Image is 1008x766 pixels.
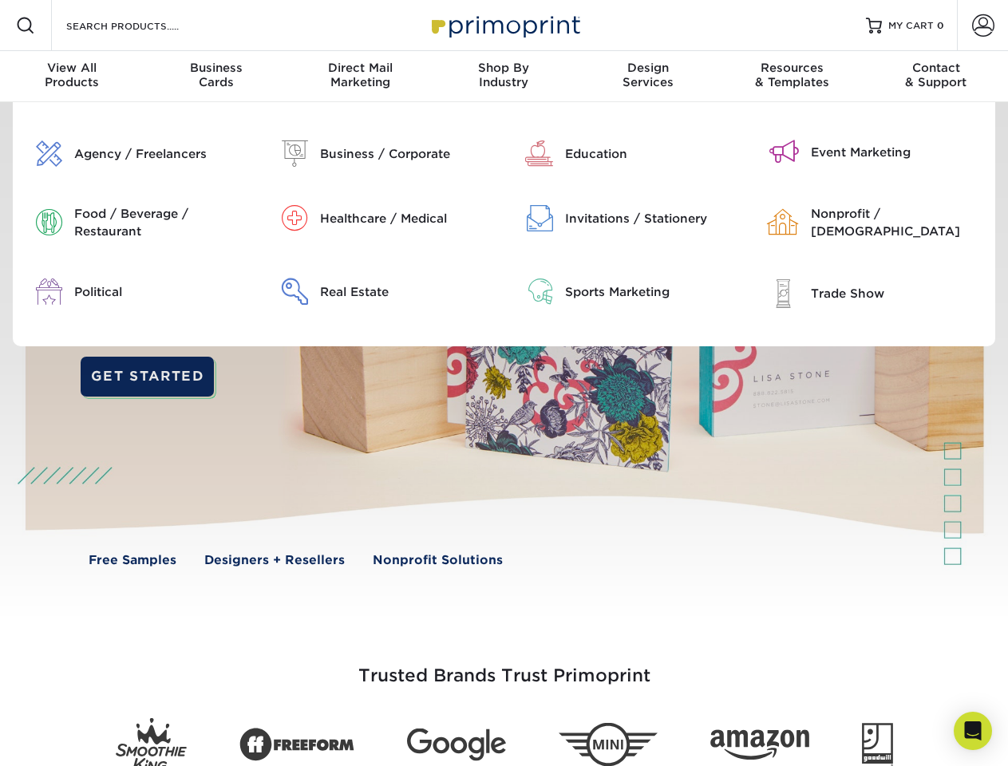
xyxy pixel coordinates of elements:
[432,51,575,102] a: Shop ByIndustry
[576,61,720,89] div: Services
[954,712,992,750] div: Open Intercom Messenger
[720,61,864,75] span: Resources
[862,723,893,766] img: Goodwill
[407,728,506,761] img: Google
[864,51,1008,102] a: Contact& Support
[720,51,864,102] a: Resources& Templates
[144,51,287,102] a: BusinessCards
[288,51,432,102] a: Direct MailMarketing
[288,61,432,89] div: Marketing
[864,61,1008,89] div: & Support
[937,20,944,31] span: 0
[432,61,575,75] span: Shop By
[710,730,809,760] img: Amazon
[288,61,432,75] span: Direct Mail
[38,627,971,705] h3: Trusted Brands Trust Primoprint
[864,61,1008,75] span: Contact
[144,61,287,75] span: Business
[720,61,864,89] div: & Templates
[425,8,584,42] img: Primoprint
[144,61,287,89] div: Cards
[888,19,934,33] span: MY CART
[4,717,136,760] iframe: Google Customer Reviews
[576,61,720,75] span: Design
[65,16,220,35] input: SEARCH PRODUCTS.....
[576,51,720,102] a: DesignServices
[432,61,575,89] div: Industry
